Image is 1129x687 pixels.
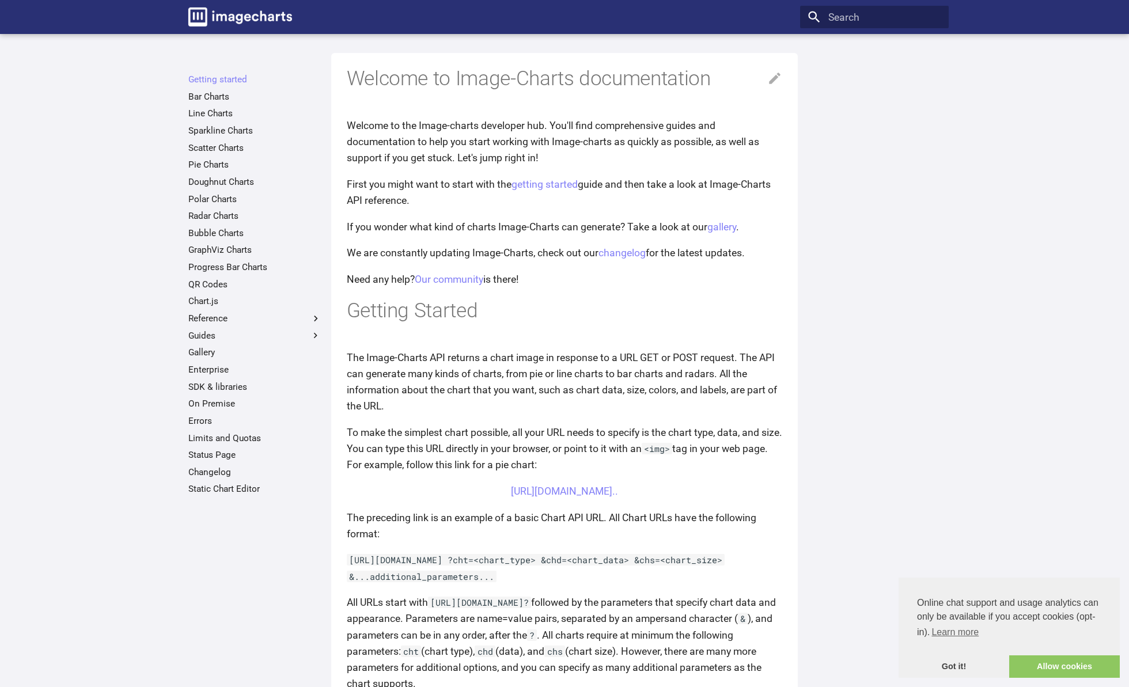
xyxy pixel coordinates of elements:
img: logo [188,7,292,26]
label: Reference [188,313,321,324]
code: & [738,613,748,624]
p: Welcome to the Image-charts developer hub. You'll find comprehensive guides and documentation to ... [347,117,783,166]
a: Radar Charts [188,210,321,222]
a: QR Codes [188,279,321,290]
p: We are constantly updating Image-Charts, check out our for the latest updates. [347,245,783,261]
a: getting started [512,179,578,190]
a: Gallery [188,347,321,358]
a: dismiss cookie message [899,655,1009,678]
h1: Welcome to Image-Charts documentation [347,66,783,92]
a: Status Page [188,449,321,461]
code: [URL][DOMAIN_NAME] ?cht=<chart_type> &chd=<chart_data> &chs=<chart_size> &...additional_parameter... [347,554,725,582]
a: Our community [415,274,483,285]
a: Getting started [188,74,321,85]
div: cookieconsent [899,578,1120,678]
code: [URL][DOMAIN_NAME]? [428,597,532,608]
a: Changelog [188,466,321,478]
p: To make the simplest chart possible, all your URL needs to specify is the chart type, data, and s... [347,424,783,473]
a: Bar Charts [188,91,321,103]
a: Image-Charts documentation [183,2,297,31]
a: Bubble Charts [188,227,321,239]
a: learn more about cookies [930,624,980,641]
a: allow cookies [1009,655,1120,678]
a: gallery [707,221,736,233]
a: Errors [188,415,321,427]
input: Search [800,6,948,29]
a: On Premise [188,398,321,409]
a: Polar Charts [188,193,321,205]
a: changelog [598,247,646,259]
a: Enterprise [188,364,321,375]
p: First you might want to start with the guide and then take a look at Image-Charts API reference. [347,176,783,208]
code: cht [401,646,422,657]
code: ? [527,629,537,641]
p: The preceding link is an example of a basic Chart API URL. All Chart URLs have the following format: [347,510,783,542]
span: Online chat support and usage analytics can only be available if you accept cookies (opt-in). [917,596,1101,641]
a: GraphViz Charts [188,244,321,256]
a: Pie Charts [188,159,321,170]
a: Limits and Quotas [188,432,321,444]
code: <img> [642,443,673,454]
h1: Getting Started [347,298,783,324]
p: The Image-Charts API returns a chart image in response to a URL GET or POST request. The API can ... [347,350,783,415]
a: Static Chart Editor [188,483,321,495]
p: Need any help? is there! [347,271,783,287]
a: [URL][DOMAIN_NAME].. [511,485,618,497]
a: Doughnut Charts [188,176,321,188]
a: SDK & libraries [188,381,321,393]
a: Sparkline Charts [188,125,321,136]
code: chs [544,646,565,657]
a: Line Charts [188,108,321,119]
code: chd [475,646,495,657]
label: Guides [188,330,321,341]
a: Scatter Charts [188,142,321,154]
p: If you wonder what kind of charts Image-Charts can generate? Take a look at our . [347,219,783,235]
a: Chart.js [188,295,321,307]
a: Progress Bar Charts [188,261,321,273]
